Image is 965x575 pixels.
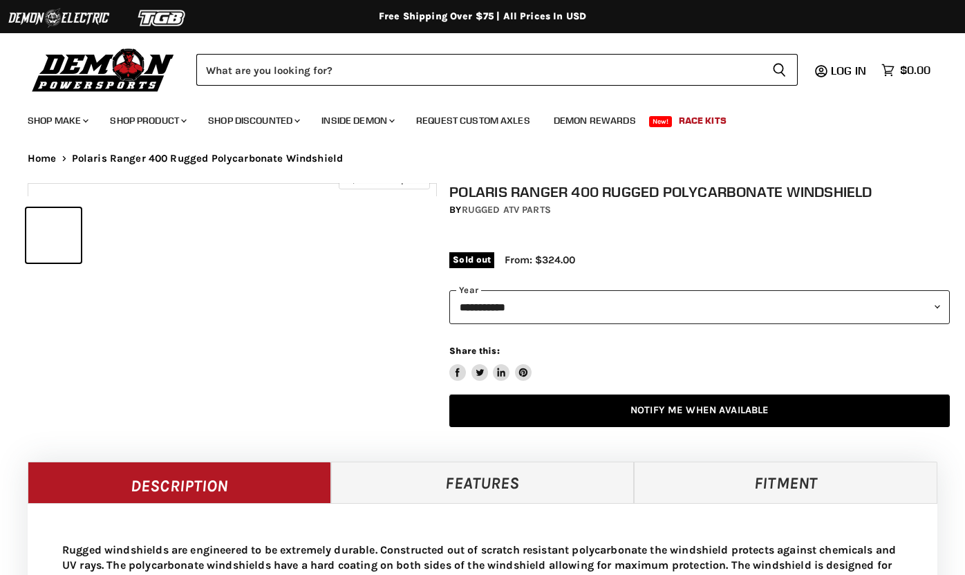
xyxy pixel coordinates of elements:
a: Request Custom Axles [406,106,541,135]
span: Polaris Ranger 400 Rugged Polycarbonate Windshield [72,153,344,164]
img: Demon Powersports [28,45,179,94]
span: New! [649,116,673,127]
button: IMAGE thumbnail [26,208,81,263]
a: Inside Demon [311,106,403,135]
a: Shop Product [100,106,195,135]
span: Log in [831,64,866,77]
a: Home [28,153,57,164]
a: $0.00 [874,60,937,80]
a: Rugged ATV Parts [462,204,551,216]
a: Notify Me When Available [449,395,950,427]
a: Shop Discounted [198,106,308,135]
input: Search [196,54,761,86]
a: Description [28,462,331,503]
a: Shop Make [17,106,97,135]
a: Fitment [634,462,937,503]
span: Share this: [449,346,499,356]
div: by [449,202,950,218]
span: Sold out [449,252,494,267]
button: Search [761,54,798,86]
span: $0.00 [900,64,930,77]
a: Features [331,462,635,503]
a: Race Kits [668,106,737,135]
img: TGB Logo 2 [111,5,214,31]
a: Log in [825,64,874,77]
h1: Polaris Ranger 400 Rugged Polycarbonate Windshield [449,183,950,200]
select: year [449,290,950,324]
ul: Main menu [17,101,927,135]
a: Demon Rewards [543,106,646,135]
aside: Share this: [449,345,532,381]
span: Click to expand [346,174,422,185]
img: Demon Electric Logo 2 [7,5,111,31]
form: Product [196,54,798,86]
span: From: $324.00 [505,254,575,266]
